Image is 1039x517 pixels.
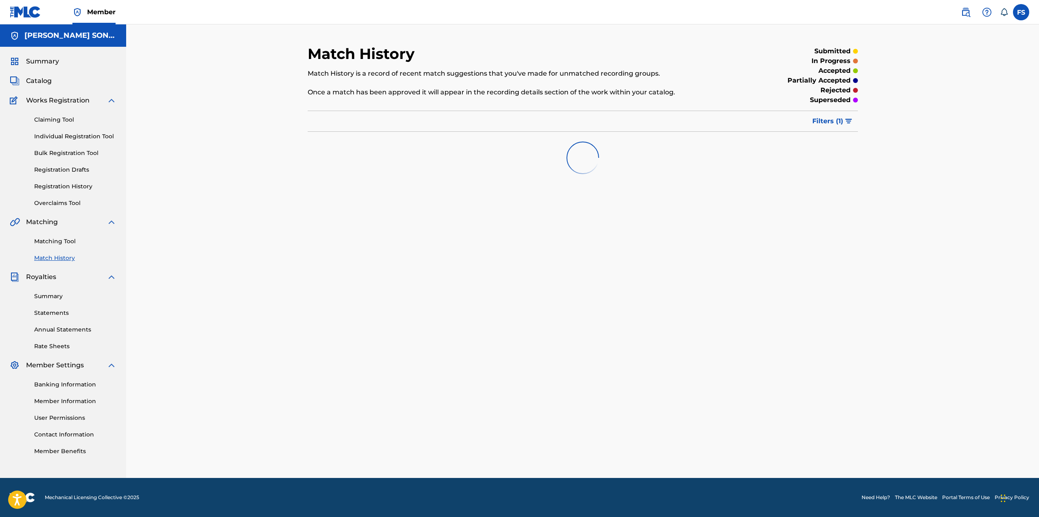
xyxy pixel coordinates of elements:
[34,237,116,246] a: Matching Tool
[34,292,116,301] a: Summary
[107,272,116,282] img: expand
[998,478,1039,517] iframe: Chat Widget
[34,254,116,262] a: Match History
[107,217,116,227] img: expand
[34,309,116,317] a: Statements
[34,414,116,422] a: User Permissions
[107,360,116,370] img: expand
[10,360,20,370] img: Member Settings
[34,342,116,351] a: Rate Sheets
[24,31,116,40] h5: FELIX SCHUBERT SONGS
[308,69,731,79] p: Match History is a record of recent match suggestions that you've made for unmatched recording gr...
[810,95,851,105] p: superseded
[107,96,116,105] img: expand
[1000,8,1008,16] div: Notifications
[34,430,116,439] a: Contact Information
[979,4,995,20] div: Help
[982,7,992,17] img: help
[787,76,851,85] p: partially accepted
[10,272,20,282] img: Royalties
[942,494,990,501] a: Portal Terms of Use
[308,45,419,63] h2: Match History
[10,31,20,41] img: Accounts
[34,166,116,174] a: Registration Drafts
[72,7,82,17] img: Top Rightsholder
[34,397,116,406] a: Member Information
[34,182,116,191] a: Registration History
[34,132,116,141] a: Individual Registration Tool
[87,7,116,17] span: Member
[1016,361,1039,426] iframe: Resource Center
[895,494,937,501] a: The MLC Website
[814,46,851,56] p: submitted
[818,66,851,76] p: accepted
[26,360,84,370] span: Member Settings
[807,111,858,131] button: Filters (1)
[34,199,116,207] a: Overclaims Tool
[1013,4,1029,20] div: User Menu
[34,380,116,389] a: Banking Information
[995,494,1029,501] a: Privacy Policy
[812,116,843,126] span: Filters ( 1 )
[10,76,20,86] img: Catalog
[820,85,851,95] p: rejected
[26,217,58,227] span: Matching
[10,57,59,66] a: SummarySummary
[26,96,90,105] span: Works Registration
[308,87,731,97] p: Once a match has been approved it will appear in the recording details section of the work within...
[812,56,851,66] p: in progress
[45,494,139,501] span: Mechanical Licensing Collective © 2025
[26,76,52,86] span: Catalog
[862,494,890,501] a: Need Help?
[10,76,52,86] a: CatalogCatalog
[10,96,20,105] img: Works Registration
[34,325,116,334] a: Annual Statements
[958,4,974,20] a: Public Search
[845,119,852,124] img: filter
[10,217,20,227] img: Matching
[1001,486,1006,510] div: Drag
[10,57,20,66] img: Summary
[26,57,59,66] span: Summary
[567,142,599,174] img: preloader
[10,6,41,18] img: MLC Logo
[34,447,116,456] a: Member Benefits
[10,493,35,502] img: logo
[961,7,971,17] img: search
[34,116,116,124] a: Claiming Tool
[34,149,116,157] a: Bulk Registration Tool
[26,272,56,282] span: Royalties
